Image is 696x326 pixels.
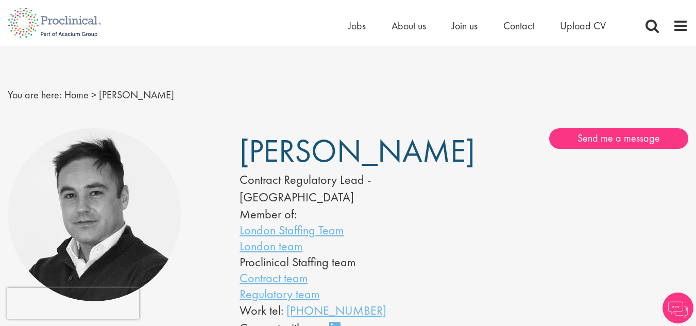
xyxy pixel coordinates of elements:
label: Member of: [240,206,297,222]
a: Upload CV [560,19,606,32]
a: About us [392,19,426,32]
a: Regulatory team [240,286,319,302]
a: Send me a message [549,128,688,149]
span: > [91,88,96,101]
a: Join us [452,19,478,32]
li: Proclinical Staffing team [240,254,433,270]
iframe: reCAPTCHA [7,288,139,319]
a: breadcrumb link [64,88,89,101]
span: [PERSON_NAME] [240,130,475,171]
img: Chatbot [663,293,693,323]
a: London team [240,238,302,254]
a: Contract team [240,270,308,286]
a: Jobs [348,19,366,32]
a: London Staffing Team [240,222,344,238]
span: You are here: [8,88,62,101]
span: Work tel: [240,302,283,318]
div: Contract Regulatory Lead - [GEOGRAPHIC_DATA] [240,171,433,207]
a: Contact [503,19,534,32]
span: [PERSON_NAME] [99,88,174,101]
a: [PHONE_NUMBER] [286,302,386,318]
img: Peter Duvall [8,128,181,301]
